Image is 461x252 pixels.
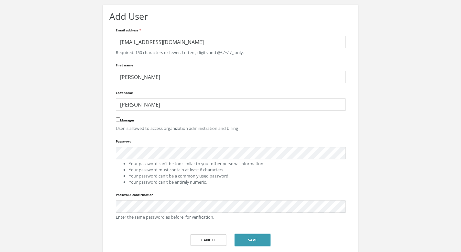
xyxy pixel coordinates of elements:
[116,26,141,35] label: Email address
[116,125,346,132] small: User is allowed to access organization administration and billing
[235,234,270,246] button: Save
[129,173,346,179] li: Your password can't be a commonly used password.
[129,179,346,185] li: Your password can't be entirely numeric.
[116,88,133,97] label: Last name
[116,214,346,220] small: Enter the same password as before, for verification.
[116,137,131,146] label: Password
[116,117,120,121] input: Manager
[191,234,226,246] a: Cancel
[116,61,133,70] label: First name
[109,11,352,21] h3: Add User
[116,190,154,199] label: Password confirmation
[129,161,346,167] li: Your password can't be too similar to your other personal information.
[116,116,135,123] label: Manager
[129,167,346,173] li: Your password must contain at least 8 characters.
[116,50,346,56] small: Required. 150 characters or fewer. Letters, digits and @/./+/-/_ only.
